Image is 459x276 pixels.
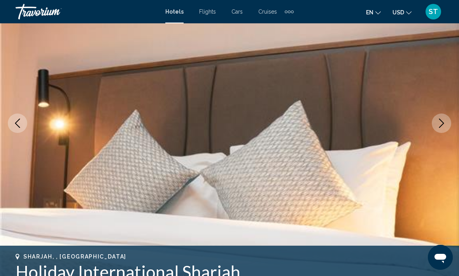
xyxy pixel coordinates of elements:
a: Flights [199,9,216,15]
a: Cruises [258,9,277,15]
button: Change currency [392,7,412,18]
span: en [366,9,373,16]
button: Previous image [8,114,27,133]
iframe: Кнопка запуска окна обмена сообщениями [428,245,453,270]
span: Sharjah, , [GEOGRAPHIC_DATA] [23,253,126,260]
button: Extra navigation items [285,5,294,18]
button: User Menu [423,3,443,20]
a: Hotels [165,9,184,15]
button: Change language [366,7,381,18]
a: Travorium [16,4,158,19]
span: ST [429,8,438,16]
button: Next image [432,114,451,133]
span: USD [392,9,404,16]
a: Cars [231,9,243,15]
